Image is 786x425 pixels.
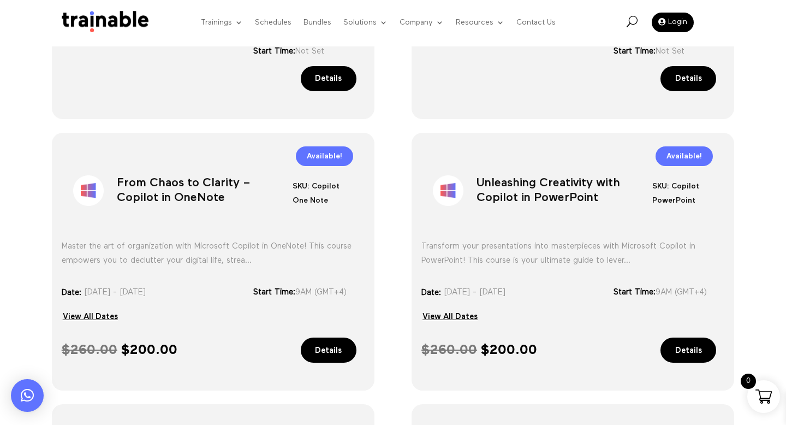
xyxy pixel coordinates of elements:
[121,344,130,357] span: $
[481,344,537,357] span: 200.00
[421,239,724,268] div: Transform your presentations into masterpieces with Microsoft Copilot in PowerPoint! This course ...
[62,309,119,325] a: View All Dates
[516,2,556,43] a: Contact Us
[652,182,699,204] span: Copilot PowerPoint
[421,285,441,300] h3: Date:
[627,16,638,27] span: U
[421,344,477,357] span: 260.00
[660,66,716,91] a: Details
[62,285,81,300] h3: Date:
[477,164,652,222] h1: Unleashing Creativity with Copilot in PowerPoint
[652,182,669,190] span: SKU:
[84,285,146,299] span: [DATE] - [DATE]
[741,374,756,389] span: 0
[201,2,243,43] a: Trainings
[400,2,444,43] a: Company
[614,288,656,296] span: Start Time:
[421,344,430,357] span: $
[660,338,716,363] a: Details
[301,66,356,91] a: Details
[117,164,293,222] h1: From Chaos to Clarity – Copilot in OneNote
[255,2,291,43] a: Schedules
[421,309,479,325] a: View All Dates
[62,344,70,357] span: $
[456,2,504,43] a: Resources
[253,288,295,296] span: Start Time:
[293,182,340,204] span: Copilot One Note
[614,47,656,55] span: Start Time:
[62,344,117,357] span: 260.00
[343,2,388,43] a: Solutions
[253,285,365,299] div: 9AM (GMT+4)
[253,47,295,55] span: Start Time:
[62,239,365,268] div: Master the art of organization with Microsoft Copilot in OneNote! This course empowers you to dec...
[301,338,356,363] a: Details
[614,285,725,299] div: 9AM (GMT+4)
[652,13,694,32] a: Login
[293,182,309,190] span: SKU:
[253,44,365,58] div: Not Set
[121,344,177,357] span: 200.00
[444,285,505,299] span: [DATE] - [DATE]
[614,44,725,58] div: Not Set
[481,344,490,357] span: $
[303,2,331,43] a: Bundles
